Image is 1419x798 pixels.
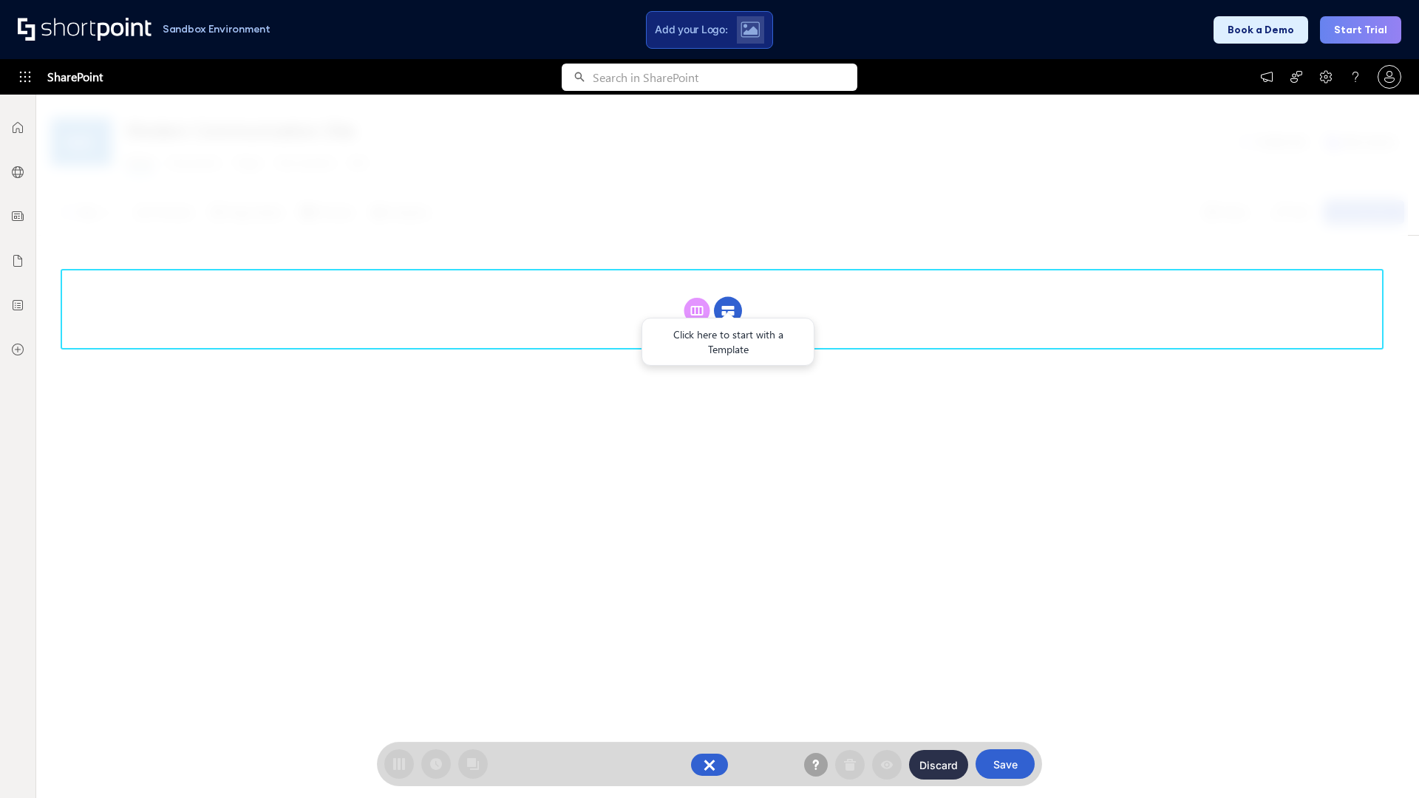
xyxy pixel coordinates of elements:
[909,750,968,780] button: Discard
[47,59,103,95] span: SharePoint
[1214,16,1308,44] button: Book a Demo
[1320,16,1401,44] button: Start Trial
[1345,727,1419,798] iframe: Chat Widget
[593,64,857,91] input: Search in SharePoint
[163,25,270,33] h1: Sandbox Environment
[741,21,760,38] img: Upload logo
[976,749,1035,779] button: Save
[655,23,727,36] span: Add your Logo:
